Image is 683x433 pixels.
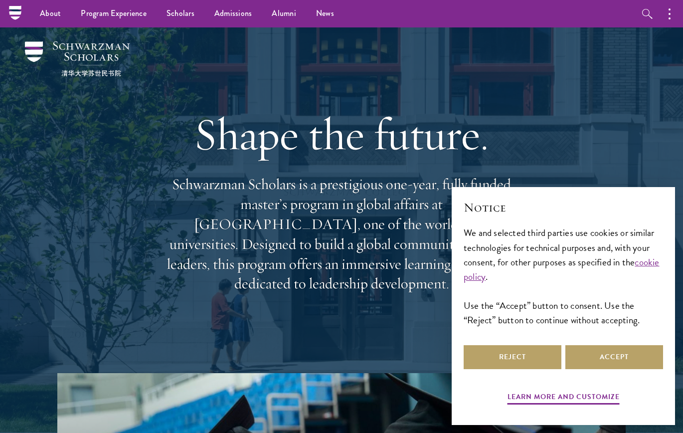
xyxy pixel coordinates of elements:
p: Schwarzman Scholars is a prestigious one-year, fully funded master’s program in global affairs at... [162,175,521,294]
a: cookie policy [464,255,660,284]
button: Learn more and customize [508,391,620,406]
div: We and selected third parties use cookies or similar technologies for technical purposes and, wit... [464,225,663,327]
button: Reject [464,345,561,369]
img: Schwarzman Scholars [25,41,130,76]
button: Accept [565,345,663,369]
h2: Notice [464,199,663,216]
h1: Shape the future. [162,106,521,162]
